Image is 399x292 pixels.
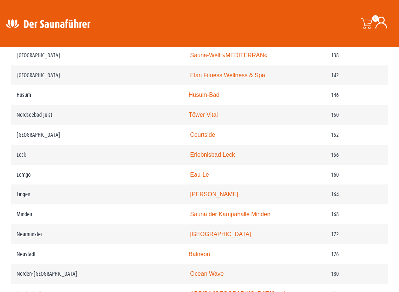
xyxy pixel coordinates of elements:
[190,172,209,178] a: Eau-Le
[11,105,183,125] td: Nordseebad Juist
[325,184,388,204] td: 164
[190,231,251,237] a: [GEOGRAPHIC_DATA]
[325,165,388,185] td: 160
[11,145,183,165] td: Leck
[325,45,388,65] td: 138
[11,125,183,145] td: [GEOGRAPHIC_DATA]
[190,152,235,158] a: Erlebnisbad Leck
[325,264,388,284] td: 180
[11,45,183,65] td: [GEOGRAPHIC_DATA]
[325,125,388,145] td: 152
[325,105,388,125] td: 150
[11,65,183,85] td: [GEOGRAPHIC_DATA]
[11,244,183,264] td: Neustadt
[190,52,267,58] a: Sauna-Welt »MEDITERRAN«
[190,191,238,197] a: [PERSON_NAME]
[325,145,388,165] td: 156
[190,211,270,217] a: Sauna der Kampahalle Minden
[325,224,388,244] td: 172
[325,244,388,264] td: 176
[11,165,183,185] td: Lemgo
[190,72,265,78] a: Elan Fitness Wellness & Spa
[11,204,183,224] td: Minden
[325,65,388,85] td: 142
[325,85,388,105] td: 146
[11,184,183,204] td: Lingen
[11,85,183,105] td: Husum
[11,264,183,284] td: Norden-[GEOGRAPHIC_DATA]
[189,92,220,98] a: Husum-Bad
[11,224,183,244] td: Neumünster
[190,132,215,138] a: Courtside
[372,15,379,22] span: 0
[189,251,210,257] a: Balneon
[325,204,388,224] td: 168
[189,112,218,118] a: Töwer Vital
[190,271,224,277] a: Ocean Wave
